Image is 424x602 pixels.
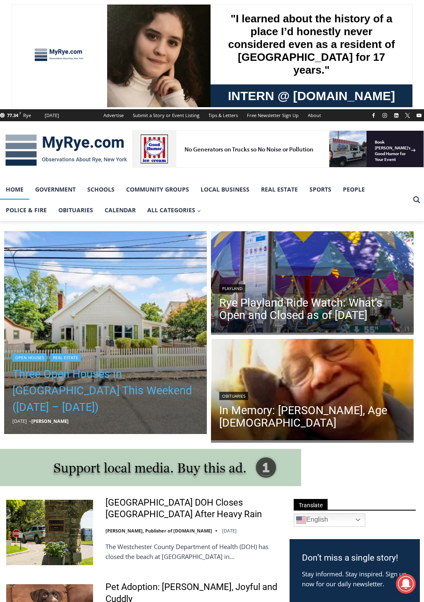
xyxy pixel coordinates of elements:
[242,9,278,32] h4: Book [PERSON_NAME]'s Good Humor for Your Event
[219,392,248,400] a: Obituaries
[29,179,81,200] a: Government
[29,418,31,424] span: –
[52,15,195,23] div: No Generators on Trucks so No Noise or Pollution
[409,192,424,207] button: View Search Form
[211,339,414,440] a: Read More In Memory: Patrick A. Auriemma Jr., Age 70
[294,513,365,527] a: English
[12,366,199,415] a: Three Open Houses in [GEOGRAPHIC_DATA] This Weekend ([DATE] – [DATE])
[369,110,378,120] a: Facebook
[7,112,18,118] span: 77.34
[0,83,83,103] a: Open Tues. - Sun. [PHONE_NUMBER]
[12,418,27,424] time: [DATE]
[294,499,328,510] span: Translate
[219,297,405,321] a: Rye Playland Ride Watch: What’s Open and Closed as of [DATE]
[337,179,371,200] a: People
[99,200,141,221] a: Calendar
[50,353,81,362] a: Real Estate
[12,353,47,362] a: Open Houses
[391,110,401,120] a: Linkedin
[81,179,120,200] a: Schools
[199,80,401,103] a: Intern @ [DOMAIN_NAME]
[4,231,207,434] a: Read More Three Open Houses in Rye This Weekend (August 16 – 17)
[85,52,122,99] div: Located at [STREET_ADDRESS][PERSON_NAME]
[99,109,128,121] a: Advertise
[12,352,199,362] div: |
[242,109,303,121] a: Free Newsletter Sign Up
[414,110,424,120] a: YouTube
[255,179,304,200] a: Real Estate
[195,179,255,200] a: Local Business
[209,0,391,80] div: "I learned about the history of a place I’d honestly never considered even as a resident of [GEOG...
[222,528,237,534] time: [DATE]
[236,2,289,38] a: Book [PERSON_NAME]'s Good Humor for Your Event
[211,231,414,333] img: (PHOTO: The Motorcycle Jump ride in the Kiddyland section of Rye Playland. File photo 2024. Credi...
[211,339,414,440] img: Obituary - Patrick Albert Auriemma
[219,404,405,429] a: In Memory: [PERSON_NAME], Age [DEMOGRAPHIC_DATA]
[31,418,69,424] a: [PERSON_NAME]
[296,515,306,525] img: en
[216,82,383,101] span: Intern @ [DOMAIN_NAME]
[204,109,242,121] a: Tips & Letters
[219,284,245,293] a: Playland
[105,528,212,534] a: [PERSON_NAME], Publisher of [DOMAIN_NAME]
[99,109,326,121] nav: Secondary Navigation
[302,569,407,589] p: Stay informed. Stay inspired. Sign up now for our daily newsletter.
[53,200,99,221] a: Obituaries
[402,110,412,120] a: X
[19,111,21,115] span: F
[23,112,31,119] div: Rye
[380,110,390,120] a: Instagram
[105,497,279,520] a: [GEOGRAPHIC_DATA] DOH Closes [GEOGRAPHIC_DATA] After Heavy Rain
[6,500,93,565] img: Westchester County DOH Closes Coveleigh Club Beach After Heavy Rain
[120,179,195,200] a: Community Groups
[105,542,279,561] p: The Westchester County Department of Health (DOH) has closed the beach at [GEOGRAPHIC_DATA] in…
[302,552,407,565] h3: Don’t miss a single story!
[303,109,326,121] a: About
[4,231,207,434] img: 32 Ridgeland Terrace, Rye
[304,179,337,200] a: Sports
[211,231,414,333] a: Read More Rye Playland Ride Watch: What’s Open and Closed as of Thursday, August 14, 2025
[128,109,204,121] a: Submit a Story or Event Listing
[2,85,81,117] span: Open Tues. - Sun. [PHONE_NUMBER]
[141,200,207,221] button: Child menu of All Categories
[45,112,59,119] div: [DATE]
